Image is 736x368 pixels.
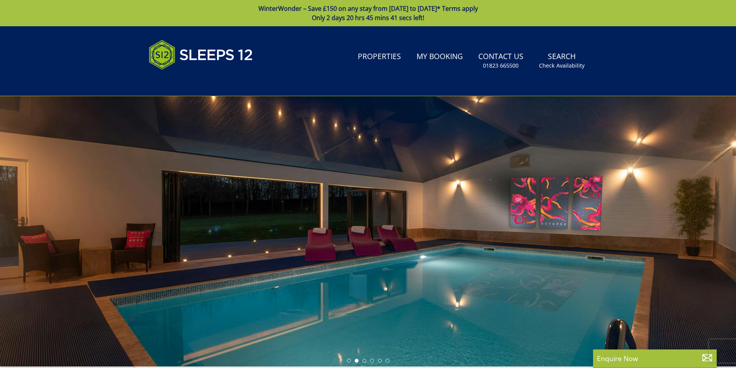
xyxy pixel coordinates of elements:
[413,48,466,66] a: My Booking
[312,14,424,22] span: Only 2 days 20 hrs 45 mins 41 secs left!
[145,79,226,85] iframe: Customer reviews powered by Trustpilot
[597,353,713,363] p: Enquire Now
[149,36,253,74] img: Sleeps 12
[475,48,527,73] a: Contact Us01823 665500
[355,48,404,66] a: Properties
[536,48,588,73] a: SearchCheck Availability
[483,62,518,70] small: 01823 665500
[539,62,585,70] small: Check Availability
